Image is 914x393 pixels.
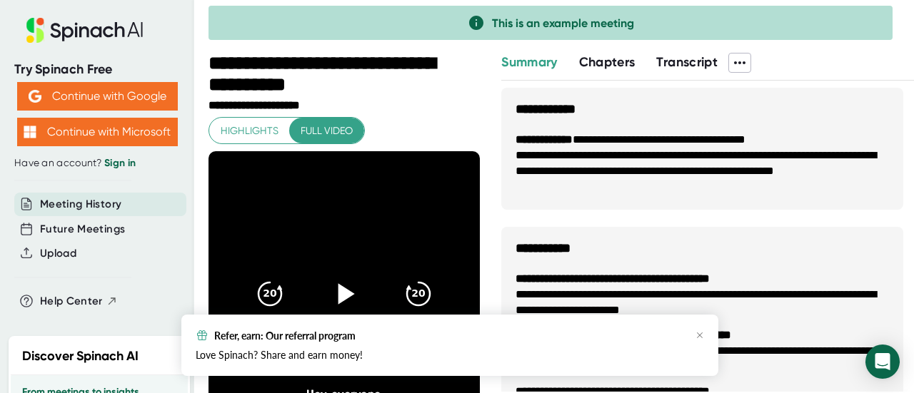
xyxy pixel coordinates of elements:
[289,118,364,144] button: Full video
[14,157,180,170] div: Have an account?
[501,54,557,70] span: Summary
[221,122,278,140] span: Highlights
[17,118,178,146] button: Continue with Microsoft
[209,118,290,144] button: Highlights
[579,53,636,72] button: Chapters
[865,344,900,379] div: Open Intercom Messenger
[40,196,121,213] button: Meeting History
[14,61,180,78] div: Try Spinach Free
[492,16,634,30] span: This is an example meeting
[501,53,557,72] button: Summary
[40,245,76,262] button: Upload
[40,293,103,310] span: Help Center
[656,53,718,72] button: Transcript
[40,293,118,310] button: Help Center
[301,122,353,140] span: Full video
[17,82,178,111] button: Continue with Google
[29,90,41,103] img: Aehbyd4JwY73AAAAAElFTkSuQmCC
[22,347,139,366] h2: Discover Spinach AI
[656,54,718,70] span: Transcript
[104,157,136,169] a: Sign in
[40,221,125,238] button: Future Meetings
[579,54,636,70] span: Chapters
